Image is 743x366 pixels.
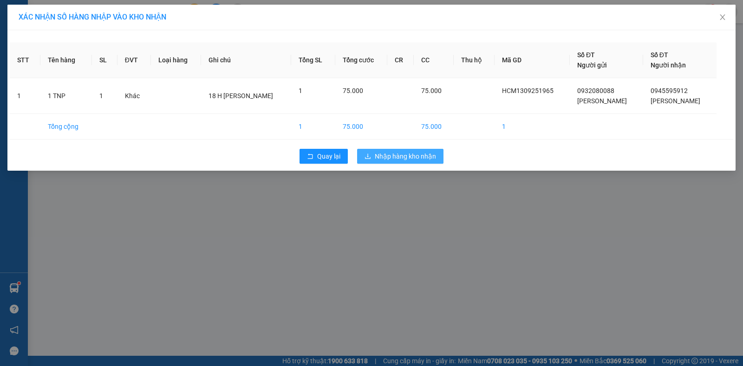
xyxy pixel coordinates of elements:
[317,151,340,161] span: Quay lại
[651,51,668,59] span: Số ĐT
[40,114,92,140] td: Tổng cộng
[335,42,387,78] th: Tổng cước
[414,114,454,140] td: 75.000
[375,151,436,161] span: Nhập hàng kho nhận
[495,114,570,140] td: 1
[454,42,494,78] th: Thu hộ
[495,42,570,78] th: Mã GD
[92,42,117,78] th: SL
[7,61,42,71] span: Cước rồi :
[19,13,166,21] span: XÁC NHẬN SỐ HÀNG NHẬP VÀO KHO NHẬN
[117,42,151,78] th: ĐVT
[651,61,686,69] span: Người nhận
[577,51,595,59] span: Số ĐT
[577,97,627,105] span: [PERSON_NAME]
[8,8,82,29] div: [PERSON_NAME]
[89,8,183,30] div: VP [GEOGRAPHIC_DATA]
[299,87,302,94] span: 1
[343,87,363,94] span: 75.000
[387,42,414,78] th: CR
[201,42,291,78] th: Ghi chú
[502,87,554,94] span: HCM1309251965
[300,149,348,164] button: rollbackQuay lại
[421,87,442,94] span: 75.000
[291,114,335,140] td: 1
[89,41,183,54] div: 0357448699
[10,78,40,114] td: 1
[89,9,111,19] span: Nhận:
[8,8,22,18] span: Gửi:
[8,40,82,53] div: 0332461949
[335,114,387,140] td: 75.000
[151,42,201,78] th: Loại hàng
[99,92,103,100] span: 1
[414,42,454,78] th: CC
[357,149,443,164] button: downloadNhập hàng kho nhận
[651,97,700,105] span: [PERSON_NAME]
[209,92,273,100] span: 18 H [PERSON_NAME]
[577,61,607,69] span: Người gửi
[40,42,92,78] th: Tên hàng
[8,29,82,40] div: HANH
[719,13,726,21] span: close
[40,78,92,114] td: 1 TNP
[307,153,313,160] span: rollback
[291,42,335,78] th: Tổng SL
[710,5,736,31] button: Close
[651,87,688,94] span: 0945595912
[10,42,40,78] th: STT
[365,153,371,160] span: download
[577,87,614,94] span: 0932080088
[7,60,84,71] div: 30.000
[89,30,183,41] div: HIEN
[117,78,151,114] td: Khác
